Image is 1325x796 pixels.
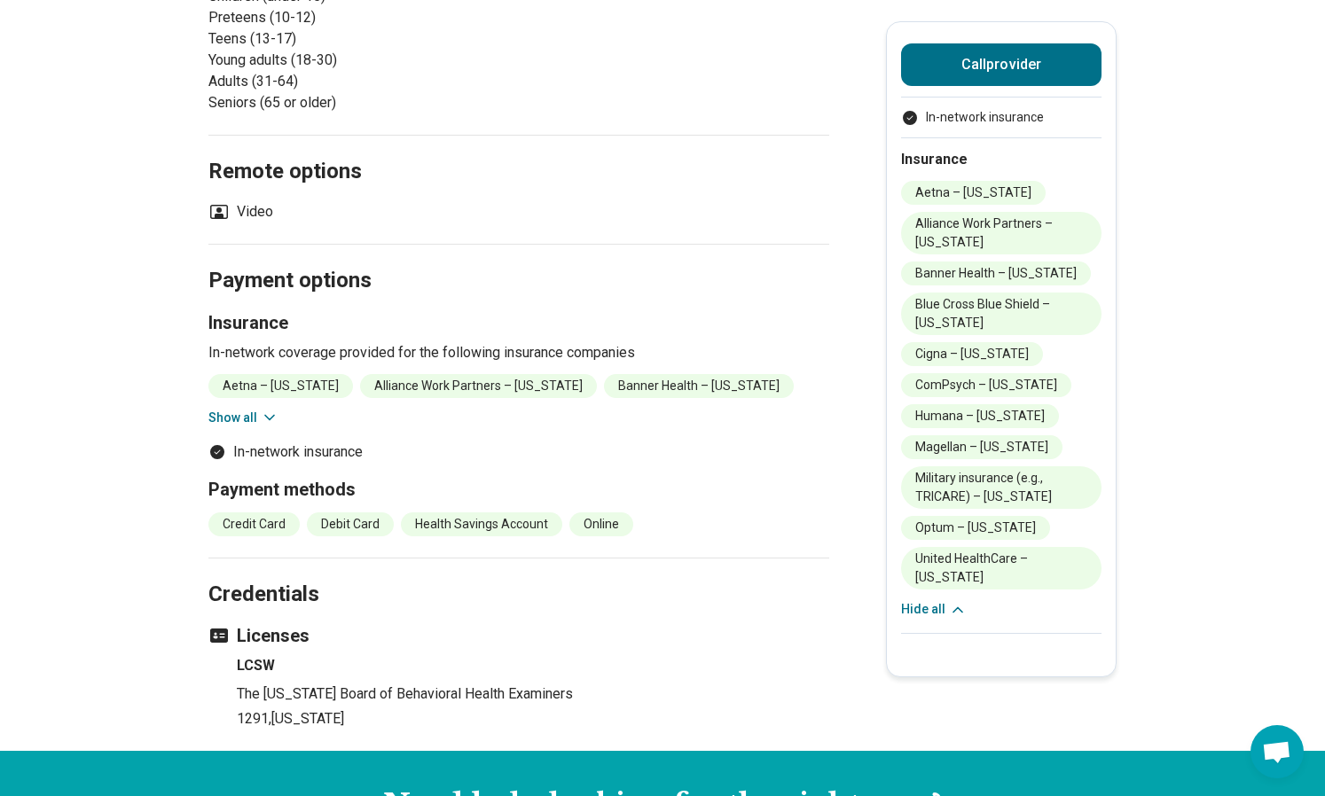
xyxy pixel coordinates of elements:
h4: LCSW [237,655,829,676]
li: Online [569,512,633,536]
h3: Payment methods [208,477,829,502]
li: Magellan – [US_STATE] [901,435,1062,459]
li: Teens (13-17) [208,28,512,50]
li: In-network insurance [901,108,1102,127]
li: Aetna – [US_STATE] [208,374,353,398]
h3: Insurance [208,310,829,335]
ul: Payment options [901,108,1102,127]
li: Alliance Work Partners – [US_STATE] [360,374,597,398]
p: In-network coverage provided for the following insurance companies [208,342,829,363]
li: Banner Health – [US_STATE] [901,261,1091,285]
h3: Licenses [208,623,829,648]
li: Aetna – [US_STATE] [901,181,1046,205]
span: , [US_STATE] [269,710,344,727]
div: Open chat [1251,725,1304,778]
p: The [US_STATE] Board of Behavioral Health Examiners [237,683,829,705]
h2: Payment options [208,223,829,296]
li: Banner Health – [US_STATE] [604,374,794,398]
li: Adults (31-64) [208,71,512,92]
li: Young adults (18-30) [208,50,512,71]
li: Blue Cross Blue Shield – [US_STATE] [901,293,1102,335]
li: ComPsych – [US_STATE] [901,373,1071,397]
li: Health Savings Account [401,512,562,536]
li: In-network insurance [208,441,829,463]
ul: Payment options [208,441,829,463]
button: Show all [208,409,278,427]
button: Hide all [901,600,967,619]
li: Military insurance (e.g., TRICARE) – [US_STATE] [901,466,1102,509]
li: Alliance Work Partners – [US_STATE] [901,212,1102,254]
li: Credit Card [208,512,300,536]
li: Humana – [US_STATE] [901,404,1059,428]
li: Cigna – [US_STATE] [901,342,1043,366]
button: Callprovider [901,43,1102,86]
li: Seniors (65 or older) [208,92,512,113]
li: Video [208,201,273,222]
li: Optum – [US_STATE] [901,516,1050,540]
h2: Insurance [901,149,1102,170]
h2: Credentials [208,537,829,610]
h2: Remote options [208,114,829,187]
li: Debit Card [307,512,394,536]
li: United HealthCare – [US_STATE] [901,547,1102,589]
p: 1291 [237,708,829,730]
li: Preteens (10-12) [208,7,512,28]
